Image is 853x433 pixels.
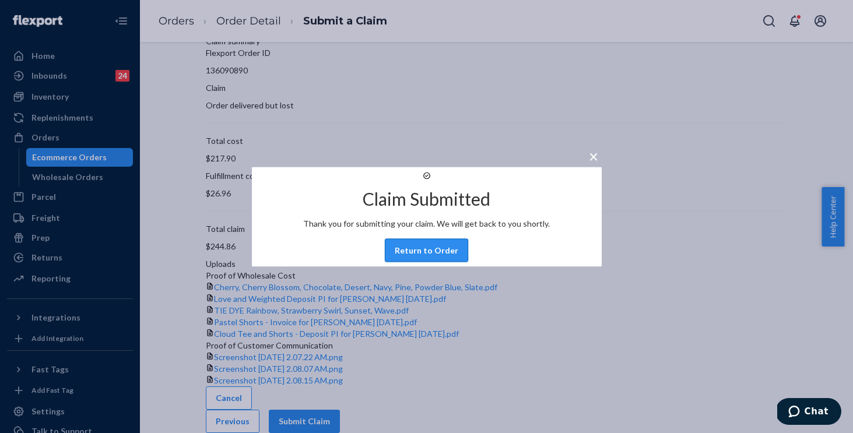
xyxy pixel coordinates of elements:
[589,146,598,166] span: ×
[385,238,468,262] button: Return to Order
[303,217,550,229] p: Thank you for submitting your claim. We will get back to you shortly.
[363,189,490,208] h2: Claim Submitted
[777,398,841,427] iframe: Opens a widget where you can chat to one of our agents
